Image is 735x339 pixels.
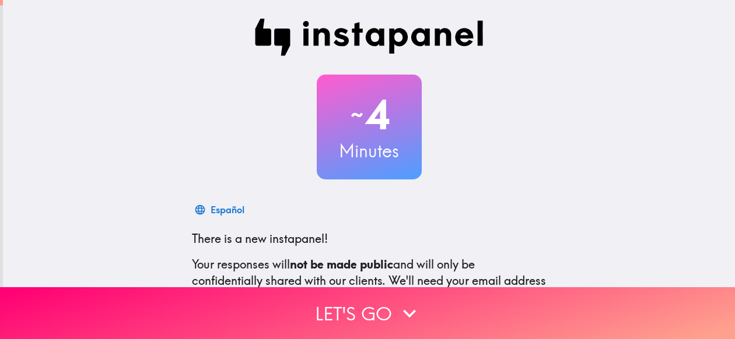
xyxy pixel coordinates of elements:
[192,231,328,246] span: There is a new instapanel!
[317,139,422,163] h3: Minutes
[349,97,365,132] span: ~
[255,19,484,56] img: Instapanel
[211,202,244,218] div: Español
[317,91,422,139] h2: 4
[192,256,547,305] p: Your responses will and will only be confidentially shared with our clients. We'll need your emai...
[192,198,249,221] button: Español
[290,257,393,271] b: not be made public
